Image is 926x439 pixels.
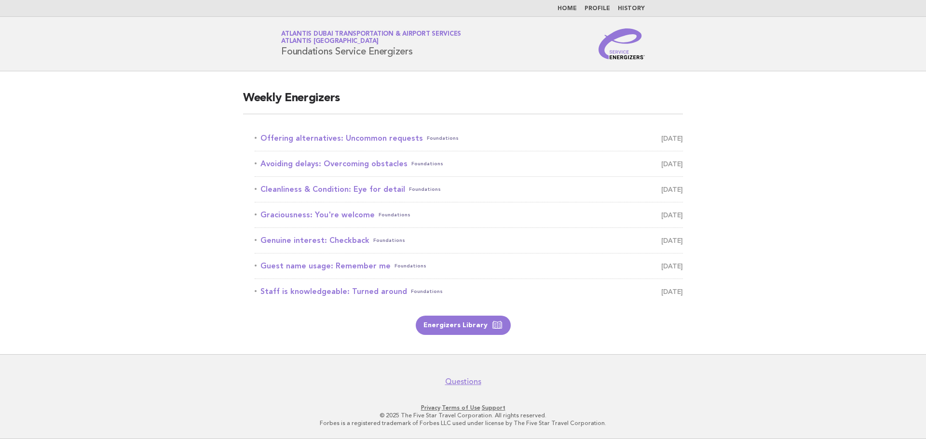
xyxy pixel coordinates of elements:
a: Energizers Library [416,316,511,335]
a: History [618,6,645,12]
span: Foundations [411,285,443,298]
span: Foundations [395,259,426,273]
a: Support [482,404,505,411]
span: Foundations [409,183,441,196]
a: Offering alternatives: Uncommon requestsFoundations [DATE] [255,132,683,145]
a: Terms of Use [442,404,480,411]
a: Guest name usage: Remember meFoundations [DATE] [255,259,683,273]
span: Foundations [427,132,459,145]
span: Atlantis [GEOGRAPHIC_DATA] [281,39,379,45]
span: Foundations [379,208,410,222]
a: Atlantis Dubai Transportation & Airport ServicesAtlantis [GEOGRAPHIC_DATA] [281,31,461,44]
span: [DATE] [661,132,683,145]
h1: Foundations Service Energizers [281,31,461,56]
a: Graciousness: You're welcomeFoundations [DATE] [255,208,683,222]
a: Staff is knowledgeable: Turned aroundFoundations [DATE] [255,285,683,298]
a: Profile [585,6,610,12]
span: [DATE] [661,285,683,298]
a: Privacy [421,404,440,411]
img: Service Energizers [599,28,645,59]
a: Avoiding delays: Overcoming obstaclesFoundations [DATE] [255,157,683,171]
h2: Weekly Energizers [243,91,683,114]
span: [DATE] [661,234,683,247]
span: Foundations [411,157,443,171]
span: Foundations [373,234,405,247]
span: [DATE] [661,183,683,196]
p: · · [168,404,758,412]
span: [DATE] [661,208,683,222]
p: © 2025 The Five Star Travel Corporation. All rights reserved. [168,412,758,419]
p: Forbes is a registered trademark of Forbes LLC used under license by The Five Star Travel Corpora... [168,419,758,427]
span: [DATE] [661,157,683,171]
a: Home [558,6,577,12]
span: [DATE] [661,259,683,273]
a: Genuine interest: CheckbackFoundations [DATE] [255,234,683,247]
a: Cleanliness & Condition: Eye for detailFoundations [DATE] [255,183,683,196]
a: Questions [445,377,481,386]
